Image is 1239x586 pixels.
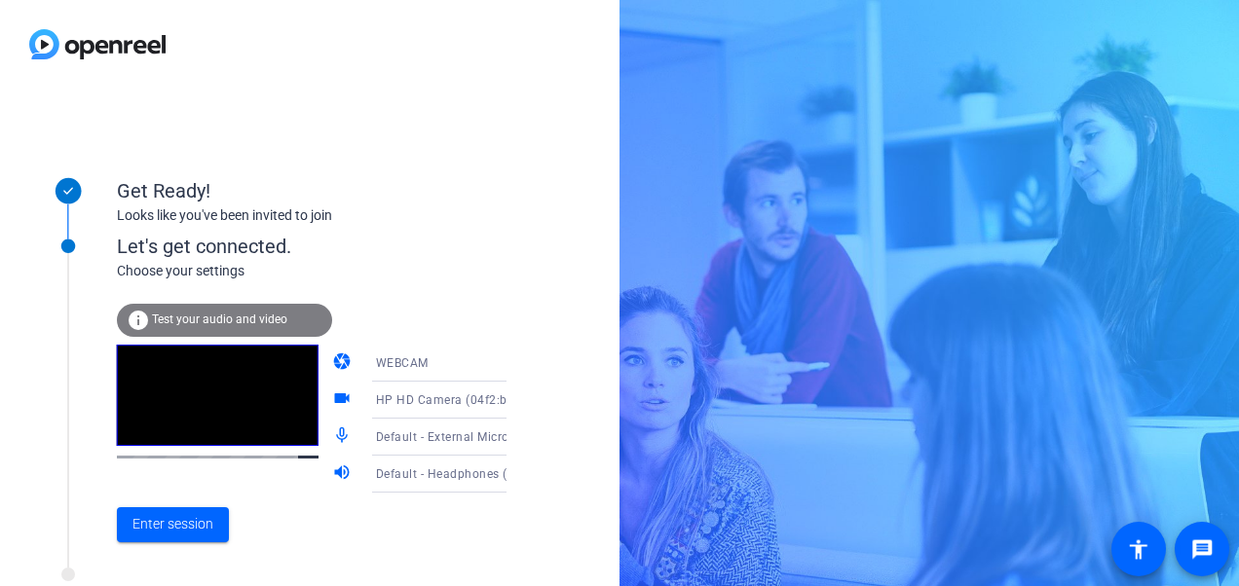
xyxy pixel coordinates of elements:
span: Default - External Microphone (2- Realtek(R) Audio) [376,428,666,444]
mat-icon: info [127,309,150,332]
mat-icon: message [1190,537,1214,561]
div: Choose your settings [117,261,546,281]
span: Enter session [132,514,213,534]
span: HP HD Camera (04f2:b6bf) [376,391,531,407]
span: Default - Headphones (2- Realtek(R) Audio) [376,465,620,481]
div: Let's get connected. [117,232,546,261]
div: Looks like you've been invited to join [117,205,507,226]
span: WEBCAM [376,356,429,370]
mat-icon: accessibility [1127,537,1150,561]
mat-icon: camera [332,351,356,375]
mat-icon: videocam [332,388,356,412]
div: Get Ready! [117,176,507,205]
mat-icon: volume_up [332,462,356,486]
mat-icon: mic_none [332,425,356,449]
button: Enter session [117,507,229,542]
span: Test your audio and video [152,312,287,326]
